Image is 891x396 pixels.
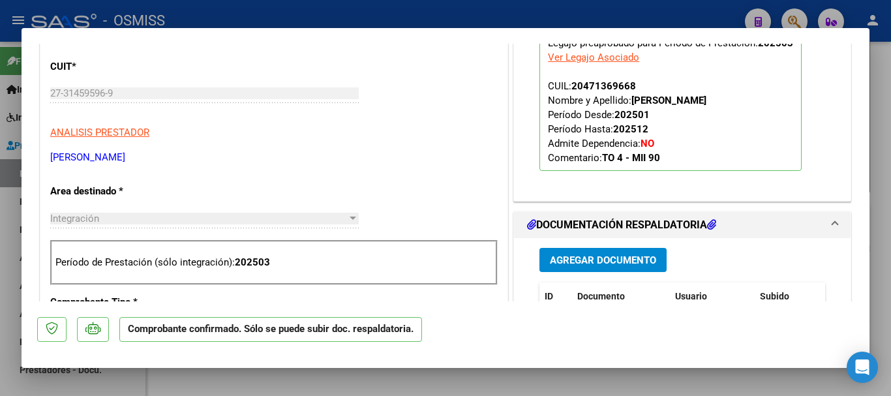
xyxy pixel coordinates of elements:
[760,291,789,301] span: Subido
[119,317,422,343] p: Comprobante confirmado. Sólo se puede subir doc. respaldatoria.
[820,282,885,311] datatable-header-cell: Acción
[50,59,185,74] p: CUIT
[50,184,185,199] p: Area destinado *
[758,37,793,49] strong: 202503
[539,248,667,272] button: Agregar Documento
[755,282,820,311] datatable-header-cell: Subido
[548,152,660,164] span: Comentario:
[613,123,648,135] strong: 202512
[539,282,572,311] datatable-header-cell: ID
[550,254,656,266] span: Agregar Documento
[631,95,706,106] strong: [PERSON_NAME]
[572,282,670,311] datatable-header-cell: Documento
[614,109,650,121] strong: 202501
[675,291,707,301] span: Usuario
[539,31,802,171] p: Legajo preaprobado para Período de Prestación:
[847,352,878,383] div: Open Intercom Messenger
[548,80,706,164] span: CUIL: Nombre y Apellido: Período Desde: Período Hasta: Admite Dependencia:
[514,212,851,238] mat-expansion-panel-header: DOCUMENTACIÓN RESPALDATORIA
[545,291,553,301] span: ID
[641,138,654,149] strong: NO
[55,255,492,270] p: Período de Prestación (sólo integración):
[235,256,270,268] strong: 202503
[548,50,639,65] div: Ver Legajo Asociado
[527,217,716,233] h1: DOCUMENTACIÓN RESPALDATORIA
[50,295,185,310] p: Comprobante Tipo *
[670,282,755,311] datatable-header-cell: Usuario
[50,213,99,224] span: Integración
[571,79,636,93] div: 20471369668
[50,127,149,138] span: ANALISIS PRESTADOR
[50,150,498,165] p: [PERSON_NAME]
[577,291,625,301] span: Documento
[602,152,660,164] strong: TO 4 - MII 90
